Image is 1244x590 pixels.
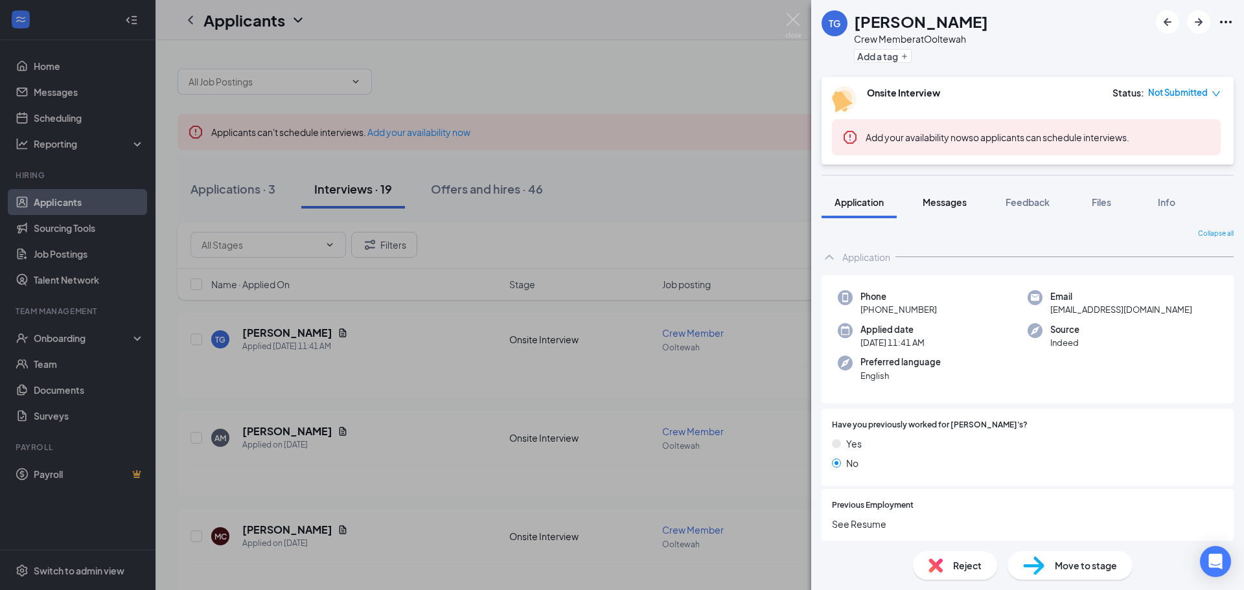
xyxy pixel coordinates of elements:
span: Move to stage [1055,558,1117,573]
b: Onsite Interview [867,87,940,98]
span: Indeed [1050,336,1079,349]
svg: ArrowRight [1191,14,1206,30]
span: Reject [953,558,982,573]
span: Feedback [1006,196,1050,208]
span: Preferred language [860,356,941,369]
button: Add your availability now [866,131,969,144]
span: Application [835,196,884,208]
div: Application [842,251,890,264]
span: Previous Employment [832,499,914,512]
span: No [846,456,858,470]
h1: [PERSON_NAME] [854,10,988,32]
span: so applicants can schedule interviews. [866,131,1129,143]
span: down [1212,89,1221,98]
span: Email [1050,290,1192,303]
span: English [860,369,941,382]
svg: Error [842,130,858,145]
svg: ArrowLeftNew [1160,14,1175,30]
span: See Resume [832,517,1223,531]
svg: Ellipses [1218,14,1234,30]
div: Crew Member at Ooltewah [854,32,988,45]
span: Applied date [860,323,925,336]
span: [DATE] 11:41 AM [860,336,925,349]
span: Collapse all [1198,229,1234,239]
span: Source [1050,323,1079,336]
span: Messages [923,196,967,208]
span: Info [1158,196,1175,208]
span: Files [1092,196,1111,208]
span: Phone [860,290,937,303]
span: [PHONE_NUMBER] [860,303,937,316]
svg: Plus [901,52,908,60]
button: ArrowRight [1187,10,1210,34]
svg: ChevronUp [822,249,837,265]
span: Not Submitted [1148,86,1208,99]
span: Have you previously worked for [PERSON_NAME]'s? [832,419,1028,431]
span: Yes [846,437,862,451]
div: Open Intercom Messenger [1200,546,1231,577]
button: ArrowLeftNew [1156,10,1179,34]
div: Status : [1112,86,1144,99]
span: [EMAIL_ADDRESS][DOMAIN_NAME] [1050,303,1192,316]
div: TG [829,17,840,30]
button: PlusAdd a tag [854,49,912,63]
